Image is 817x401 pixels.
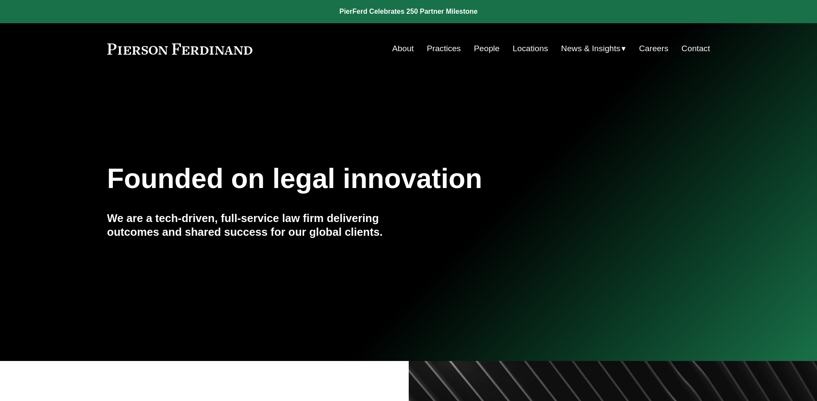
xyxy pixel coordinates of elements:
span: News & Insights [561,41,621,56]
h1: Founded on legal innovation [107,163,610,194]
a: Locations [513,40,548,57]
a: Practices [427,40,461,57]
a: Careers [639,40,668,57]
a: folder dropdown [561,40,626,57]
a: People [474,40,500,57]
a: Contact [681,40,710,57]
h4: We are a tech-driven, full-service law firm delivering outcomes and shared success for our global... [107,211,409,239]
a: About [392,40,414,57]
